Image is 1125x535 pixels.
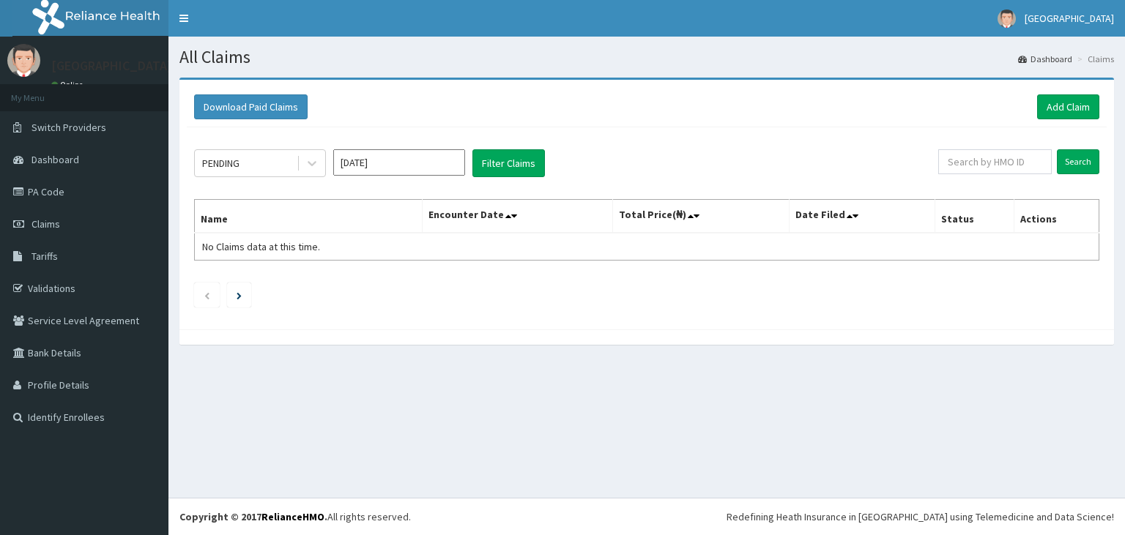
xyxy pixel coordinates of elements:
div: PENDING [202,156,240,171]
footer: All rights reserved. [168,498,1125,535]
a: Add Claim [1037,94,1099,119]
p: [GEOGRAPHIC_DATA] [51,59,172,72]
a: RelianceHMO [261,510,324,523]
img: User Image [998,10,1016,28]
li: Claims [1074,53,1114,65]
strong: Copyright © 2017 . [179,510,327,523]
a: Online [51,80,86,90]
th: Actions [1014,200,1099,233]
span: Tariffs [31,250,58,263]
h1: All Claims [179,48,1114,67]
div: Redefining Heath Insurance in [GEOGRAPHIC_DATA] using Telemedicine and Data Science! [727,509,1114,524]
span: Claims [31,217,60,231]
img: User Image [7,44,40,77]
input: Search by HMO ID [938,149,1052,174]
span: No Claims data at this time. [202,240,320,253]
button: Filter Claims [472,149,545,177]
a: Dashboard [1018,53,1072,65]
span: Switch Providers [31,121,106,134]
th: Encounter Date [423,200,613,233]
input: Select Month and Year [333,149,465,176]
input: Search [1057,149,1099,174]
th: Date Filed [790,200,935,233]
th: Total Price(₦) [613,200,790,233]
a: Next page [237,288,242,302]
button: Download Paid Claims [194,94,308,119]
a: Previous page [204,288,210,302]
span: [GEOGRAPHIC_DATA] [1025,12,1114,25]
th: Name [195,200,423,233]
th: Status [935,200,1014,233]
span: Dashboard [31,153,79,166]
